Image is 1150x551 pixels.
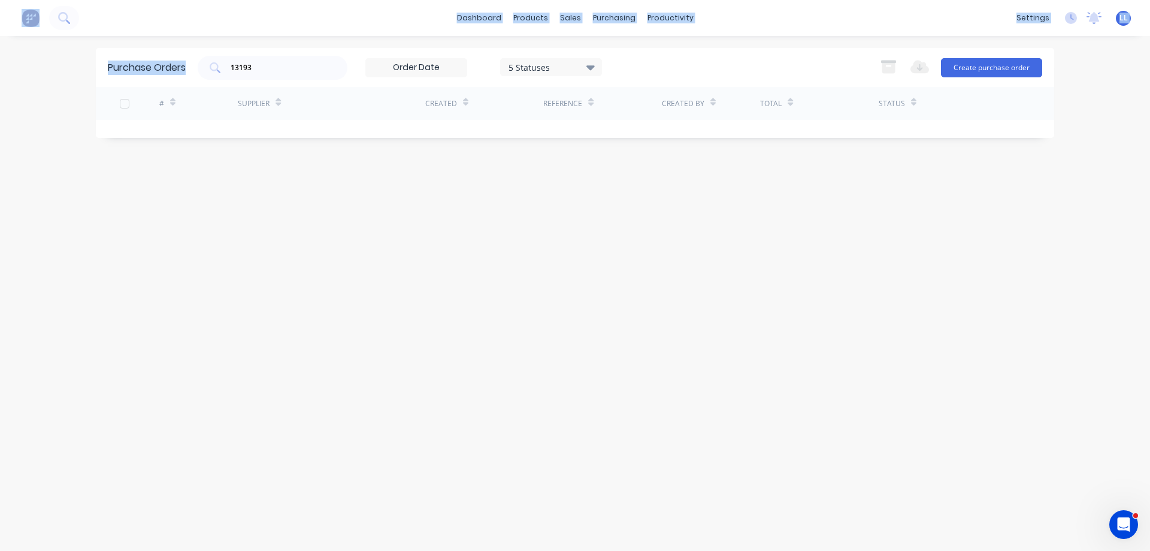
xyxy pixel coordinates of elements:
[238,98,270,109] div: Supplier
[1119,13,1128,23] span: LL
[159,98,164,109] div: #
[879,98,905,109] div: Status
[22,9,40,27] img: Factory
[760,98,782,109] div: Total
[941,58,1042,77] button: Create purchase order
[641,9,700,27] div: productivity
[587,9,641,27] div: purchasing
[425,98,457,109] div: Created
[366,59,467,77] input: Order Date
[662,98,704,109] div: Created By
[1010,9,1055,27] div: settings
[229,62,329,74] input: Search purchase orders...
[1109,510,1138,539] iframe: Intercom live chat
[507,9,554,27] div: products
[543,98,582,109] div: Reference
[451,9,507,27] a: dashboard
[509,61,594,73] div: 5 Statuses
[108,61,186,75] div: Purchase Orders
[554,9,587,27] div: sales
